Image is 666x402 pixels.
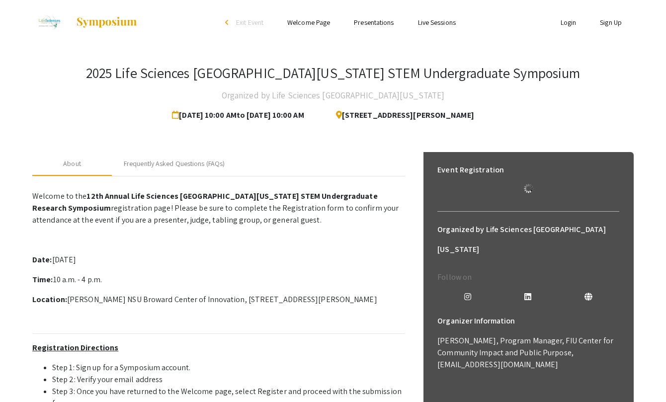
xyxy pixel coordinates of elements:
[86,65,581,81] h3: 2025 Life Sciences [GEOGRAPHIC_DATA][US_STATE] STEM Undergraduate Symposium
[52,362,405,374] li: Step 1: Sign up for a Symposium account.
[32,190,405,226] p: Welcome to the registration page! Please be sure to complete the Registration form to confirm you...
[76,16,138,28] img: Symposium by ForagerOne
[172,105,308,125] span: [DATE] 10:00 AM to [DATE] 10:00 AM
[520,180,537,197] img: Loading
[561,18,577,27] a: Login
[354,18,394,27] a: Presentations
[437,335,619,371] p: [PERSON_NAME], Program Manager, FIU Center for Community Impact and Public Purpose, [EMAIL_ADDRES...
[600,18,622,27] a: Sign Up
[52,374,405,386] li: Step 2: Verify your email address
[32,191,378,213] strong: 12th Annual Life Sciences [GEOGRAPHIC_DATA][US_STATE] STEM Undergraduate Research Symposium
[124,159,225,169] div: Frequently Asked Questions (FAQs)
[32,10,138,35] a: 2025 Life Sciences South Florida STEM Undergraduate Symposium
[32,10,66,35] img: 2025 Life Sciences South Florida STEM Undergraduate Symposium
[437,160,504,180] h6: Event Registration
[222,85,444,105] h4: Organized by Life Sciences [GEOGRAPHIC_DATA][US_STATE]
[236,18,263,27] span: Exit Event
[225,19,231,25] div: arrow_back_ios
[437,220,619,259] h6: Organized by Life Sciences [GEOGRAPHIC_DATA][US_STATE]
[32,274,53,285] strong: Time:
[437,311,619,331] h6: Organizer Information
[32,254,405,266] p: [DATE]
[32,294,67,305] strong: Location:
[287,18,330,27] a: Welcome Page
[63,159,81,169] div: About
[32,294,405,306] p: [PERSON_NAME] NSU Broward Center of Innovation, [STREET_ADDRESS][PERSON_NAME]
[32,342,118,353] u: Registration Directions
[437,271,619,283] p: Follow on
[32,254,52,265] strong: Date:
[418,18,456,27] a: Live Sessions
[328,105,474,125] span: [STREET_ADDRESS][PERSON_NAME]
[32,274,405,286] p: 10 a.m. - 4 p.m.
